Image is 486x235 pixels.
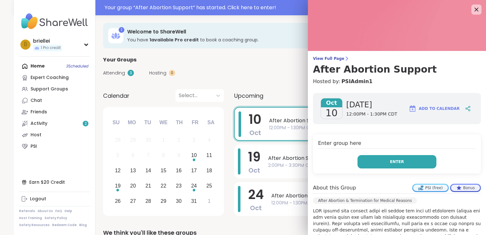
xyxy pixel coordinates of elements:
[177,151,180,160] div: 9
[109,116,123,130] div: Su
[142,164,155,178] div: Choose Tuesday, October 14th, 2025
[313,64,481,75] h3: After Abortion Support
[111,164,125,178] div: Choose Sunday, October 12th, 2025
[19,72,90,83] a: Expert Coaching
[149,37,199,43] b: 1 available Pro credit
[130,197,136,205] div: 27
[31,86,68,92] div: Support Groups
[30,196,46,202] div: Logout
[145,197,151,205] div: 28
[202,133,216,147] div: Not available Saturday, October 4th, 2025
[176,182,182,190] div: 23
[157,194,170,208] div: Choose Wednesday, October 29th, 2025
[271,192,453,200] span: After Abortion Support
[162,151,165,160] div: 8
[19,223,50,227] a: Safety Resources
[206,151,212,160] div: 11
[157,149,170,162] div: Not available Wednesday, October 8th, 2025
[249,128,261,137] span: Oct
[248,186,264,203] span: 24
[188,116,202,130] div: Fr
[147,151,150,160] div: 7
[313,184,356,192] h4: About this Group
[346,111,397,117] span: 12:00PM - 1:30PM CDT
[45,216,67,220] a: Safety Policy
[187,149,201,162] div: Choose Friday, October 10th, 2025
[176,166,182,175] div: 16
[172,164,186,178] div: Choose Thursday, October 16th, 2025
[208,197,211,205] div: 1
[187,133,201,147] div: Not available Friday, October 3rd, 2025
[162,136,165,144] div: 1
[202,179,216,193] div: Choose Saturday, October 25th, 2025
[390,159,404,165] span: Enter
[145,166,151,175] div: 14
[119,27,124,33] div: 1
[19,176,90,188] div: Earn $20 Credit
[126,133,140,147] div: Not available Monday, September 29th, 2025
[127,37,399,43] h3: You have to book a coaching group.
[19,216,42,220] a: Host Training
[130,166,136,175] div: 13
[85,121,87,126] span: 2
[115,136,121,144] div: 28
[202,194,216,208] div: Choose Saturday, November 1st, 2025
[31,97,42,104] div: Chat
[318,139,476,149] h4: Enter group here
[269,117,452,125] span: After Abortion Support
[313,197,417,204] div: After Abortion & Termination for Medical Reasons
[313,56,481,75] a: View Full PageAfter Abortion Support
[115,182,121,190] div: 19
[103,70,125,76] span: Attending
[128,70,134,76] div: 3
[19,193,90,205] a: Logout
[172,179,186,193] div: Choose Thursday, October 23rd, 2025
[202,149,216,162] div: Choose Saturday, October 11th, 2025
[451,185,480,191] div: Bonus
[172,116,186,130] div: Th
[161,197,166,205] div: 29
[169,70,175,76] div: 0
[19,129,90,141] a: Host
[111,133,125,147] div: Not available Sunday, September 28th, 2025
[187,179,201,193] div: Choose Friday, October 24th, 2025
[161,182,166,190] div: 22
[142,133,155,147] div: Not available Tuesday, September 30th, 2025
[321,98,342,107] span: Oct
[206,182,212,190] div: 25
[206,166,212,175] div: 18
[65,209,72,213] a: Help
[126,194,140,208] div: Choose Monday, October 27th, 2025
[103,56,136,64] span: Your Groups
[31,75,69,81] div: Expert Coaching
[111,179,125,193] div: Choose Sunday, October 19th, 2025
[249,110,261,128] span: 10
[111,149,125,162] div: Not available Sunday, October 5th, 2025
[149,70,166,76] span: Hosting
[177,136,180,144] div: 2
[19,141,90,152] a: PSI
[250,203,262,212] span: Oct
[19,95,90,106] a: Chat
[192,136,195,144] div: 3
[132,151,135,160] div: 6
[172,194,186,208] div: Choose Thursday, October 30th, 2025
[115,166,121,175] div: 12
[145,182,151,190] div: 21
[115,197,121,205] div: 26
[191,182,197,190] div: 24
[341,78,372,85] a: PSIAdmin1
[358,155,436,168] button: Enter
[130,182,136,190] div: 20
[269,125,452,131] span: 12:00PM - 1:30PM CDT
[313,56,481,61] span: View Full Page
[142,149,155,162] div: Not available Tuesday, October 7th, 2025
[110,132,217,209] div: month 2025-10
[157,179,170,193] div: Choose Wednesday, October 22nd, 2025
[234,91,263,100] span: Upcoming
[33,38,62,45] div: briellei
[271,200,453,206] span: 12:00PM - 1:30PM CDT
[126,179,140,193] div: Choose Monday, October 20th, 2025
[31,132,41,138] div: Host
[52,223,77,227] a: Redeem Code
